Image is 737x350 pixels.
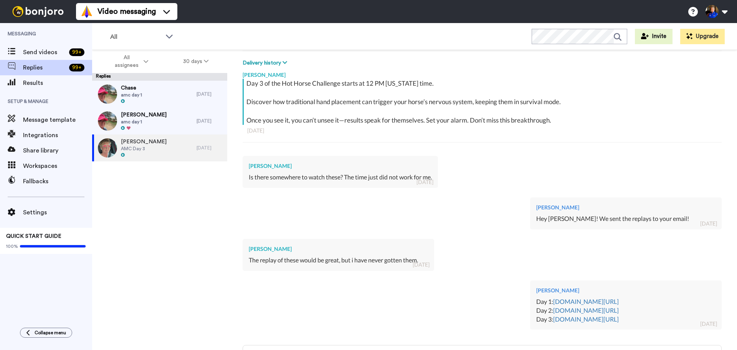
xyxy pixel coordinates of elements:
button: Upgrade [680,29,725,44]
span: amc day 1 [121,92,142,98]
img: f8f415fe-5b2f-4540-8fc3-f8bc836b0966-thumb.jpg [98,111,117,131]
span: Send videos [23,48,66,57]
span: QUICK START GUIDE [6,234,61,239]
span: Fallbacks [23,177,92,186]
div: Day 3 of the Hot Horse Challenge starts at 12 PM [US_STATE] time. Discover how traditional hand p... [246,79,720,125]
div: [DATE] [413,261,430,269]
a: [DOMAIN_NAME][URL] [553,315,619,323]
div: 99 + [69,48,84,56]
div: [DATE] [416,178,433,186]
span: Share library [23,146,92,155]
span: Replies [23,63,66,72]
div: [PERSON_NAME] [536,204,716,211]
a: [PERSON_NAME]amc day 1[DATE] [92,108,227,134]
span: Chase [121,84,142,92]
span: [PERSON_NAME] [121,138,167,146]
div: [DATE] [197,91,223,97]
span: Message template [23,115,92,124]
img: d98e3ede-bcea-49e8-b94b-f5a687df98b3-thumb.jpg [98,138,117,158]
div: [DATE] [247,127,717,134]
span: Collapse menu [35,330,66,336]
span: 100% [6,243,18,249]
span: All [110,32,162,41]
a: [DOMAIN_NAME][URL] [553,298,619,305]
button: Collapse menu [20,328,72,338]
div: [DATE] [197,145,223,151]
div: The replay of these would be great, but i have never gotten them. [249,256,428,265]
div: [PERSON_NAME] [536,287,716,294]
div: [PERSON_NAME] [249,162,432,170]
span: amc day 1 [121,119,167,125]
span: All assignees [111,54,142,69]
button: Delivery history [243,59,289,67]
a: [PERSON_NAME]AMC Day 3[DATE] [92,134,227,161]
img: bj-logo-header-white.svg [9,6,67,17]
button: All assignees [94,51,166,72]
a: [DOMAIN_NAME][URL] [553,307,619,314]
span: Settings [23,208,92,217]
div: Is there somewhere to watch these? The time just did not work for me. [249,173,432,182]
div: [DATE] [700,320,717,328]
img: vm-color.svg [81,5,93,18]
div: [DATE] [700,220,717,227]
div: [PERSON_NAME] [249,245,428,253]
button: 30 days [166,55,226,68]
div: Hey [PERSON_NAME]! We sent the replays to your email! [536,214,716,223]
div: Replies [92,73,227,81]
span: Workspaces [23,161,92,171]
span: Integrations [23,131,92,140]
div: [PERSON_NAME] [243,67,722,79]
span: Video messaging [97,6,156,17]
a: Chaseamc day 1[DATE] [92,81,227,108]
button: Invite [635,29,673,44]
div: [DATE] [197,118,223,124]
span: [PERSON_NAME] [121,111,167,119]
span: Results [23,78,92,88]
div: 99 + [69,64,84,71]
img: f8f415fe-5b2f-4540-8fc3-f8bc836b0966-thumb.jpg [98,85,117,104]
div: Day 1: Day 2: Day 3: [536,297,716,324]
span: AMC Day 3 [121,146,167,152]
